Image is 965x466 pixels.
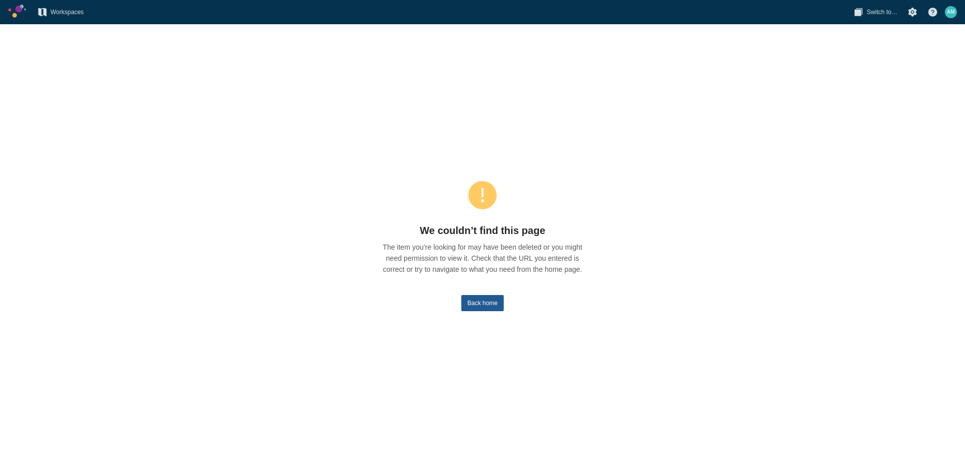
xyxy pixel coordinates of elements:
span: Workspaces [50,7,84,17]
a: Back home [461,295,504,311]
div: We couldn’t find this page [383,223,582,238]
span: Switch to… [867,7,897,17]
button: Switch to… [850,4,900,20]
div: AM [945,6,957,18]
div: The item you’re looking for may have been deleted or you might need permission to view it. Check ... [383,242,582,275]
a: Workspaces [34,4,87,20]
span: Back home [467,298,498,308]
